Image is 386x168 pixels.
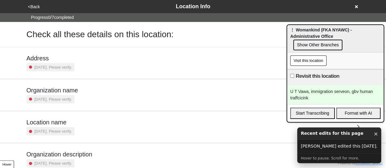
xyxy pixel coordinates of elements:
[373,130,378,138] button: ×
[296,73,339,80] label: Revisit this location
[26,3,42,10] button: <Back
[34,160,72,166] small: [DATE]. Please verify.
[27,29,174,40] h1: Check all these details on this location:
[176,3,210,9] span: Location Info
[34,128,72,134] small: [DATE]. Please verify.
[27,151,92,158] h5: Organization description
[34,96,72,102] small: [DATE]. Please verify.
[290,27,352,39] span: ⋮ Womankind (FKA NYAWC) - Administrative Office
[301,141,377,151] div: [PERSON_NAME] edited this [DATE].
[297,127,381,140] div: Recent edits for this page
[31,14,74,21] span: Progress 0 / 7 completed
[293,40,342,50] button: Show Other Branches
[34,64,72,70] small: [DATE]. Please verify.
[297,153,381,163] div: Hover to pause. Scroll for more.
[290,108,335,119] button: Start Transcribing
[27,55,74,62] h5: Address
[27,119,74,126] h5: Location name
[290,55,326,66] button: Visit this location
[336,108,381,119] button: Format with AI
[355,161,382,165] a: [DOMAIN_NAME]
[287,85,384,104] div: U T Vawa, immigration serveon, gbv human traffcicink
[27,87,78,94] h5: Organization name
